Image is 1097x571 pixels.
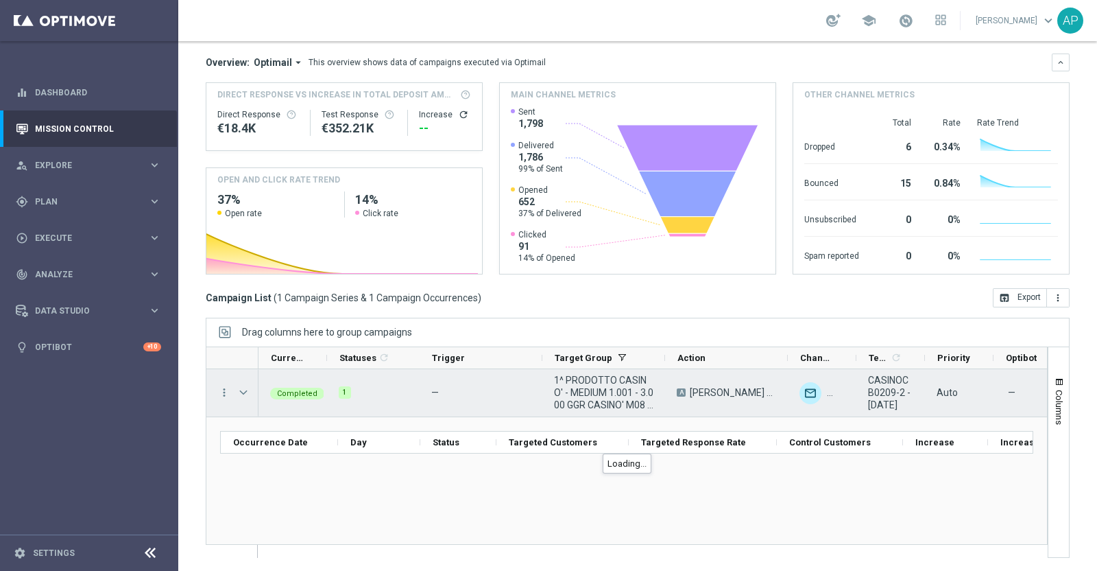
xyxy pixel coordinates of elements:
[518,185,581,196] span: Opened
[518,163,563,174] span: 99% of Sent
[322,120,397,137] div: €352,212
[690,386,776,399] span: CB PERSO CASINO' 25% MAX 250 EURO - SPENDIBILE SLOT
[16,305,148,317] div: Data Studio
[928,135,961,156] div: 0.34%
[928,244,961,266] div: 0%
[15,269,162,280] div: track_changes Analyze keyboard_arrow_right
[15,87,162,98] div: equalizer Dashboard
[148,195,161,208] i: keyboard_arrow_right
[1052,54,1070,71] button: keyboard_arrow_down
[937,387,958,398] span: Auto
[799,382,821,404] div: Optimail
[35,329,143,365] a: Optibot
[1057,8,1083,34] div: AP
[876,117,911,128] div: Total
[641,437,746,447] span: Targeted Response Rate
[1006,353,1037,363] span: Optibot
[15,305,162,316] button: Data Studio keyboard_arrow_right
[869,353,889,363] span: Templates
[977,117,1058,128] div: Rate Trend
[804,89,915,101] h4: Other channel metrics
[1041,13,1056,28] span: keyboard_arrow_down
[518,240,575,253] span: 91
[518,208,581,219] span: 37% of Delivered
[16,110,161,147] div: Mission Control
[277,292,478,304] span: 1 Campaign Series & 1 Campaign Occurrences
[225,208,262,219] span: Open rate
[378,352,389,363] i: refresh
[789,437,871,447] span: Control Customers
[322,109,397,120] div: Test Response
[677,353,706,363] span: Action
[677,388,686,397] span: A
[16,268,148,281] div: Analyze
[15,196,162,207] button: gps_fixed Plan keyboard_arrow_right
[518,117,543,130] span: 1,798
[915,437,954,447] span: Increase
[458,109,469,120] i: refresh
[868,374,913,411] span: CASINOCB0209-2 - 02.09.2025
[518,253,575,264] span: 14% of Opened
[511,89,616,101] h4: Main channel metrics
[509,437,597,447] span: Targeted Customers
[217,120,299,137] div: €18,403
[16,159,28,172] i: person_search
[804,171,859,193] div: Bounced
[16,159,148,172] div: Explore
[270,386,324,399] colored-tag: Completed
[16,74,161,110] div: Dashboard
[242,327,412,338] span: Drag columns here to group campaigns
[309,56,546,69] div: This overview shows data of campaigns executed via Optimail
[804,244,859,266] div: Spam reported
[16,268,28,281] i: track_changes
[827,382,849,404] img: In-app Inbox
[277,389,317,398] span: Completed
[16,341,28,353] i: lightbulb
[603,454,651,474] span: Loading...
[33,549,75,557] a: Settings
[928,117,961,128] div: Rate
[16,232,28,244] i: play_circle_outline
[143,342,161,351] div: +10
[15,160,162,171] button: person_search Explore keyboard_arrow_right
[16,232,148,244] div: Execute
[217,191,333,208] h2: 37%
[804,135,859,156] div: Dropped
[804,207,859,229] div: Unsubscribed
[217,109,299,120] div: Direct Response
[928,207,961,229] div: 0%
[554,374,653,411] span: 1^ PRODOTTO CASINO' - MEDIUM 1.001 - 3.000 GGR CASINO' M08 02.09
[518,196,581,208] span: 652
[35,234,148,242] span: Execute
[889,350,902,365] span: Calculate column
[419,120,471,137] div: --
[433,437,459,447] span: Status
[233,437,308,447] span: Occurrence Date
[993,288,1047,307] button: open_in_browser Export
[14,547,26,559] i: settings
[1008,386,1015,399] span: —
[339,386,351,399] div: 1
[800,353,833,363] span: Channel
[35,110,161,147] a: Mission Control
[15,124,162,135] button: Mission Control
[206,292,481,304] h3: Campaign List
[1052,292,1063,303] i: more_vert
[35,161,148,170] span: Explore
[242,327,412,338] div: Row Groups
[431,387,439,398] span: —
[876,171,911,193] div: 15
[217,89,456,101] span: Direct Response VS Increase In Total Deposit Amount
[876,207,911,229] div: 0
[518,140,563,151] span: Delivered
[876,135,911,156] div: 6
[363,208,398,219] span: Click rate
[15,233,162,244] button: play_circle_outline Execute keyboard_arrow_right
[15,342,162,353] button: lightbulb Optibot +10
[518,229,575,240] span: Clicked
[35,270,148,279] span: Analyze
